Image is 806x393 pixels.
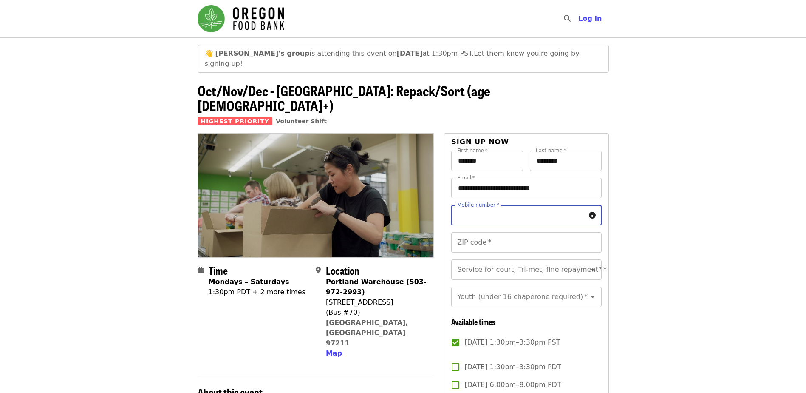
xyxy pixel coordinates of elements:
span: is attending this event on at 1:30pm PST. [215,49,474,57]
strong: [DATE] [397,49,423,57]
span: Time [209,263,228,278]
i: circle-info icon [589,211,596,219]
span: waving emoji [205,49,213,57]
img: Oct/Nov/Dec - Portland: Repack/Sort (age 8+) organized by Oregon Food Bank [198,134,434,257]
button: Open [587,291,599,303]
div: (Bus #70) [326,308,427,318]
span: Highest Priority [198,117,273,125]
i: map-marker-alt icon [316,266,321,274]
input: Email [451,178,601,198]
span: Log in [578,14,602,23]
input: Mobile number [451,205,585,225]
span: [DATE] 1:30pm–3:30pm PDT [464,362,561,372]
span: [DATE] 1:30pm–3:30pm PST [464,337,560,347]
strong: Mondays – Saturdays [209,278,289,286]
label: Last name [536,148,566,153]
span: Map [326,349,342,357]
span: [DATE] 6:00pm–8:00pm PDT [464,380,561,390]
span: Location [326,263,359,278]
button: Map [326,348,342,359]
span: Available times [451,316,495,327]
label: Mobile number [457,202,499,208]
div: [STREET_ADDRESS] [326,297,427,308]
button: Log in [571,10,608,27]
img: Oregon Food Bank - Home [198,5,284,32]
input: ZIP code [451,232,601,253]
a: [GEOGRAPHIC_DATA], [GEOGRAPHIC_DATA] 97211 [326,319,408,347]
button: Open [587,264,599,276]
label: Email [457,175,475,180]
i: search icon [564,14,571,23]
input: First name [451,151,523,171]
label: First name [457,148,488,153]
input: Last name [530,151,602,171]
i: calendar icon [198,266,204,274]
strong: Portland Warehouse (503-972-2993) [326,278,427,296]
span: Sign up now [451,138,509,146]
a: Volunteer Shift [276,118,327,125]
strong: [PERSON_NAME]'s group [215,49,310,57]
input: Search [576,9,583,29]
div: 1:30pm PDT + 2 more times [209,287,305,297]
span: Oct/Nov/Dec - [GEOGRAPHIC_DATA]: Repack/Sort (age [DEMOGRAPHIC_DATA]+) [198,80,490,115]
